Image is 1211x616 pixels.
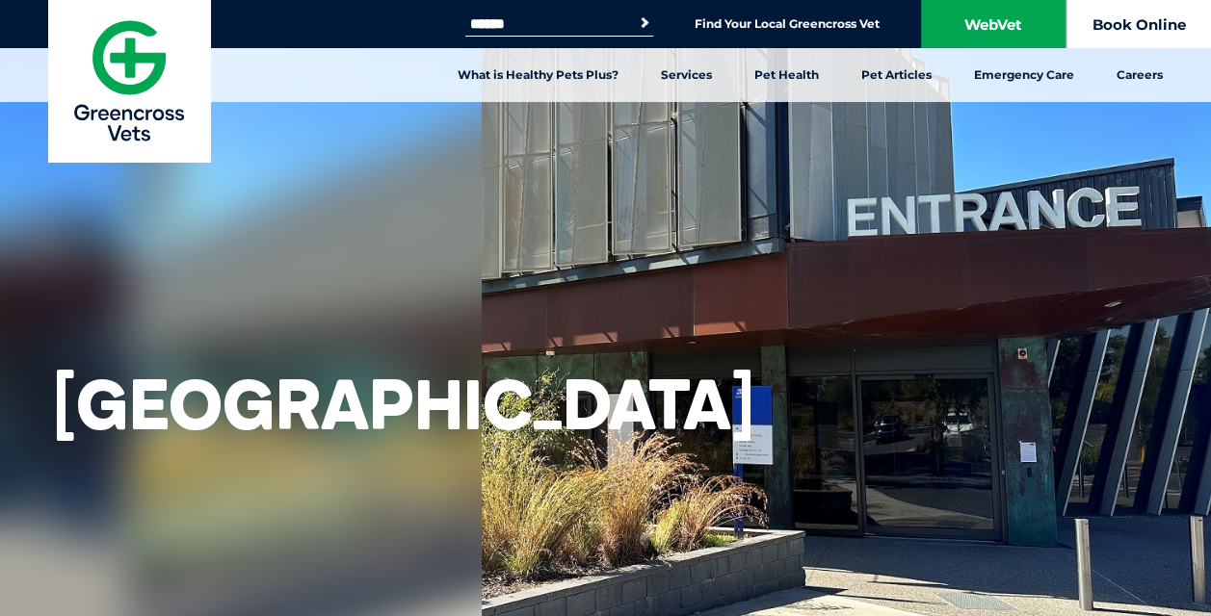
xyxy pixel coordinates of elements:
button: Search [635,13,654,33]
a: Emergency Care [953,48,1095,102]
a: Find Your Local Greencross Vet [695,16,880,32]
a: What is Healthy Pets Plus? [436,48,640,102]
a: Careers [1095,48,1184,102]
a: Services [640,48,733,102]
a: Pet Articles [840,48,953,102]
a: Pet Health [733,48,840,102]
h1: [GEOGRAPHIC_DATA] [53,363,754,446]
